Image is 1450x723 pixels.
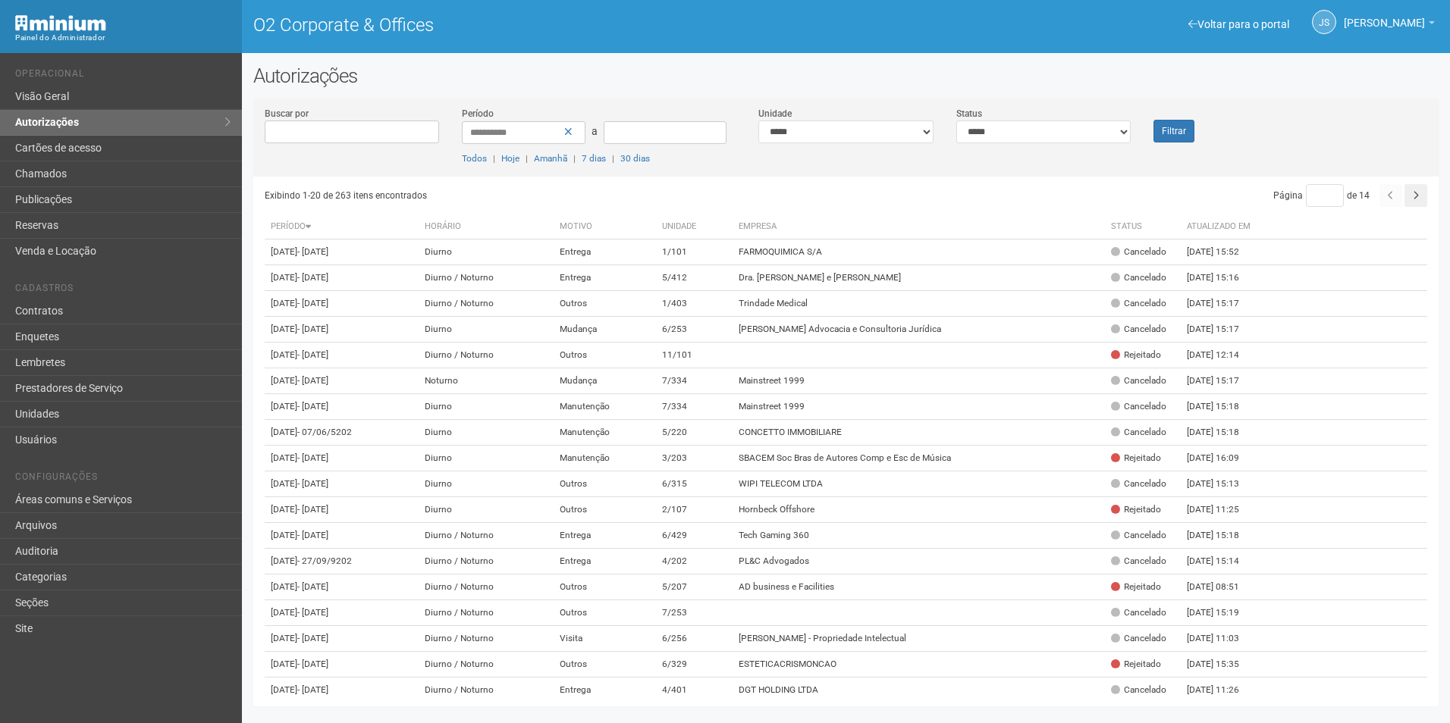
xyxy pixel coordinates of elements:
[733,368,1104,394] td: Mainstreet 1999
[297,246,328,257] span: - [DATE]
[656,343,733,368] td: 11/101
[15,283,231,299] li: Cadastros
[1181,317,1264,343] td: [DATE] 15:17
[265,107,309,121] label: Buscar por
[1273,190,1370,201] span: Página de 14
[733,652,1104,678] td: ESTETICACRISMONCAO
[1181,574,1264,600] td: [DATE] 08:51
[656,652,733,678] td: 6/329
[1111,555,1166,568] div: Cancelado
[1181,291,1264,317] td: [DATE] 15:17
[297,504,328,515] span: - [DATE]
[265,317,419,343] td: [DATE]
[582,153,606,164] a: 7 dias
[758,107,792,121] label: Unidade
[1181,523,1264,549] td: [DATE] 15:18
[554,678,657,703] td: Entrega
[554,317,657,343] td: Mudança
[297,401,328,412] span: - [DATE]
[656,549,733,574] td: 4/202
[419,471,553,497] td: Diurno
[656,600,733,626] td: 7/253
[554,420,657,446] td: Manutenção
[1181,471,1264,497] td: [DATE] 15:13
[419,574,553,600] td: Diurno / Noturno
[15,68,231,84] li: Operacional
[1344,19,1435,31] a: [PERSON_NAME]
[297,298,328,308] span: - [DATE]
[956,107,982,121] label: Status
[265,291,419,317] td: [DATE]
[733,394,1104,420] td: Mainstreet 1999
[620,153,650,164] a: 30 dias
[554,626,657,652] td: Visita
[419,678,553,703] td: Diurno / Noturno
[297,349,328,360] span: - [DATE]
[265,600,419,626] td: [DATE]
[265,574,419,600] td: [DATE]
[1181,626,1264,652] td: [DATE] 11:03
[1111,632,1166,645] div: Cancelado
[1181,446,1264,471] td: [DATE] 16:09
[1111,400,1166,413] div: Cancelado
[297,607,328,618] span: - [DATE]
[733,291,1104,317] td: Trindade Medical
[554,549,657,574] td: Entrega
[1111,349,1161,361] div: Rejeitado
[554,291,657,317] td: Outros
[419,394,553,420] td: Diurno
[265,420,419,446] td: [DATE]
[1111,323,1166,336] div: Cancelado
[462,107,494,121] label: Período
[554,523,657,549] td: Entrega
[419,626,553,652] td: Diurno / Noturno
[656,394,733,420] td: 7/334
[265,678,419,703] td: [DATE]
[1188,18,1289,30] a: Voltar para o portal
[1111,658,1161,671] div: Rejeitado
[554,446,657,471] td: Manutenção
[1111,246,1166,258] div: Cancelado
[656,574,733,600] td: 5/207
[554,600,657,626] td: Outros
[733,446,1104,471] td: SBACEM Soc Bras de Autores Comp e Esc de Música
[656,446,733,471] td: 3/203
[265,265,419,291] td: [DATE]
[656,420,733,446] td: 5/220
[1181,678,1264,703] td: [DATE] 11:26
[554,652,657,678] td: Outros
[554,471,657,497] td: Outros
[297,659,328,669] span: - [DATE]
[733,678,1104,703] td: DGT HOLDING LTDA
[1111,452,1161,465] div: Rejeitado
[1111,684,1166,696] div: Cancelado
[265,497,419,523] td: [DATE]
[297,375,328,386] span: - [DATE]
[419,317,553,343] td: Diurno
[419,549,553,574] td: Diurno / Noturno
[656,265,733,291] td: 5/412
[297,324,328,334] span: - [DATE]
[554,239,657,265] td: Entrega
[526,153,528,164] span: |
[554,368,657,394] td: Mudança
[265,343,419,368] td: [DATE]
[253,15,835,35] h1: O2 Corporate & Offices
[733,420,1104,446] td: CONCETTO IMMOBILIARE
[1181,394,1264,420] td: [DATE] 15:18
[419,446,553,471] td: Diurno
[1111,581,1161,593] div: Rejeitado
[265,394,419,420] td: [DATE]
[297,272,328,283] span: - [DATE]
[297,684,328,695] span: - [DATE]
[493,153,495,164] span: |
[733,471,1104,497] td: WIPI TELECOM LTDA
[419,368,553,394] td: Noturno
[419,497,553,523] td: Diurno
[265,239,419,265] td: [DATE]
[733,239,1104,265] td: FARMOQUIMICA S/A
[656,214,733,239] th: Unidade
[656,497,733,523] td: 2/107
[733,574,1104,600] td: AD business e Facilities
[656,239,733,265] td: 1/101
